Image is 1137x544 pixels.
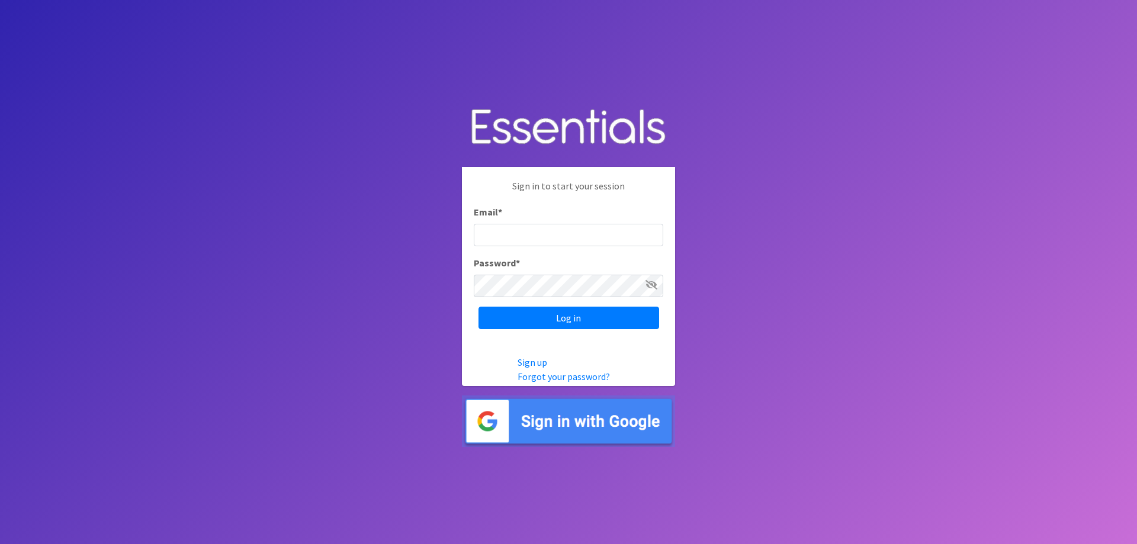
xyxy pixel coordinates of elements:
[478,307,659,329] input: Log in
[474,205,502,219] label: Email
[474,179,663,205] p: Sign in to start your session
[518,371,610,382] a: Forgot your password?
[498,206,502,218] abbr: required
[518,356,547,368] a: Sign up
[462,97,675,158] img: Human Essentials
[462,395,675,447] img: Sign in with Google
[516,257,520,269] abbr: required
[474,256,520,270] label: Password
